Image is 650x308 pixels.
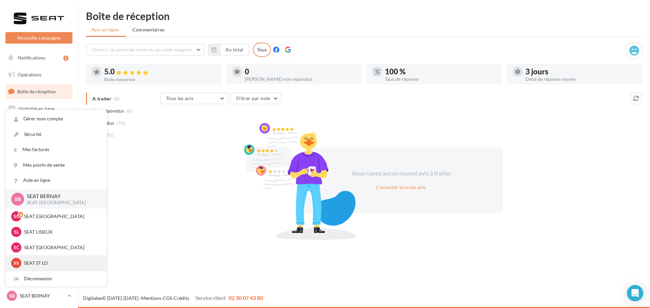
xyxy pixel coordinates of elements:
span: (75) [117,120,125,126]
a: Boîte de réception [4,84,74,99]
span: SB [9,292,15,299]
span: 02 30 07 43 80 [229,294,263,301]
span: SC [14,213,19,220]
span: SB [15,195,21,203]
a: Sécurité [6,127,107,142]
a: PLV et print personnalisable [4,186,74,206]
div: Tous [253,43,271,57]
span: Choisir un point de vente ou un code magasin [92,47,192,52]
a: Mes points de vente [6,158,107,173]
button: Notifications 5 [4,51,71,65]
p: SEAT [GEOGRAPHIC_DATA] [24,213,99,220]
button: Choisir un point de vente ou un code magasin [86,44,204,55]
div: 3 jours [525,68,637,75]
div: 5.0 [104,68,216,76]
a: CGS [163,295,172,301]
div: 0 [245,68,356,75]
span: (75) [105,133,114,138]
span: Service client [195,294,226,301]
a: Opérations [4,68,74,82]
a: Aide en ligne [6,173,107,188]
div: 100 % [385,68,496,75]
span: © [DATE]-[DATE] - - - [83,295,263,301]
button: Nouvelle campagne [5,32,72,44]
div: Taux de réponse [385,77,496,81]
div: Déconnexion [6,271,107,286]
p: SEAT ST LO [24,260,99,266]
span: Tous les avis [166,95,194,101]
span: (0) [127,108,132,114]
div: [PERSON_NAME] non répondus [245,77,356,81]
div: 5 [63,55,68,61]
button: Filtrer par note [231,93,282,104]
div: Délai de réponse moyen [525,77,637,81]
span: SL [14,229,19,235]
a: Visibilité en ligne [4,102,74,116]
span: SC [14,244,19,251]
a: SB SEAT BERNAY [5,289,72,302]
a: Médiathèque [4,152,74,166]
div: Open Intercom Messenger [627,285,643,301]
a: Mentions [141,295,161,301]
button: Au total [208,44,249,55]
a: Gérer mon compte [6,111,107,126]
span: Notifications [18,55,45,61]
p: SEAT LISIEUX [24,229,99,235]
p: SEAT-[GEOGRAPHIC_DATA] [27,200,96,206]
p: SEAT BERNAY [20,292,65,299]
button: Tous les avis [160,93,228,104]
div: Vous n'avez aucun nouvel avis à traiter [343,169,459,178]
span: Boîte de réception [17,89,56,94]
div: Note moyenne [104,77,216,82]
button: Consulter tous les avis [373,183,429,191]
span: Visibilité en ligne [18,106,55,112]
span: Non répondus [92,108,124,114]
a: Digitaleo [83,295,102,301]
span: Opérations [18,72,41,77]
span: SS [14,260,19,266]
p: SEAT BERNAY [27,192,96,200]
button: Au total [220,44,249,55]
a: Crédits [174,295,189,301]
a: Campagnes [4,119,74,133]
a: Campagnes DataOnDemand [4,208,74,228]
a: Calendrier [4,169,74,183]
p: SEAT [GEOGRAPHIC_DATA] [24,244,99,251]
a: Mes factures [6,142,107,157]
a: Contacts [4,135,74,149]
div: Boîte de réception [86,11,642,21]
span: Commentaires [132,26,165,33]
